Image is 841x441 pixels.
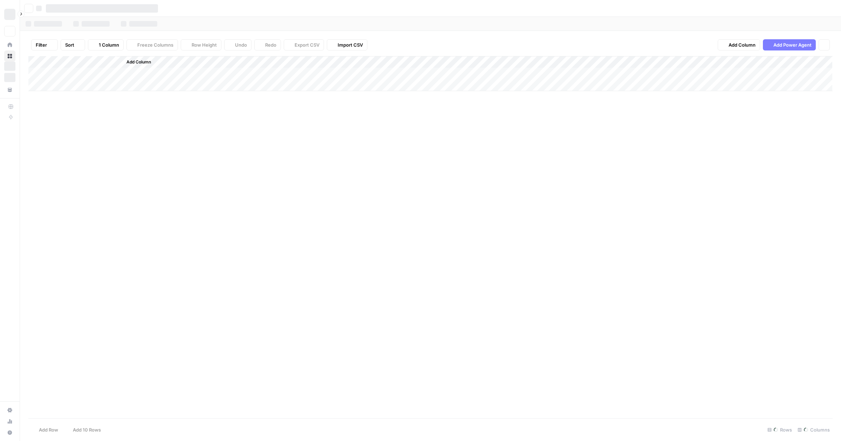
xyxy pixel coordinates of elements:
[4,50,15,62] a: Browse
[224,39,251,50] button: Undo
[62,424,105,435] button: Add 10 Rows
[718,39,760,50] button: Add Column
[36,41,47,48] span: Filter
[284,39,324,50] button: Export CSV
[4,39,15,50] a: Home
[31,39,58,50] button: Filter
[265,41,276,48] span: Redo
[126,59,151,65] span: Add Column
[235,41,247,48] span: Undo
[39,426,58,433] span: Add Row
[61,39,85,50] button: Sort
[295,41,319,48] span: Export CSV
[773,41,812,48] span: Add Power Agent
[28,424,62,435] button: Add Row
[729,41,756,48] span: Add Column
[338,41,363,48] span: Import CSV
[4,405,15,416] a: Settings
[117,57,154,67] button: Add Column
[137,41,173,48] span: Freeze Columns
[4,84,15,95] a: Your Data
[88,39,124,50] button: 1 Column
[4,427,15,438] button: Help + Support
[254,39,281,50] button: Redo
[795,424,833,435] div: Columns
[765,424,795,435] div: Rows
[763,39,816,50] button: Add Power Agent
[327,39,367,50] button: Import CSV
[4,416,15,427] a: Usage
[181,39,221,50] button: Row Height
[126,39,178,50] button: Freeze Columns
[73,426,101,433] span: Add 10 Rows
[65,41,74,48] span: Sort
[192,41,217,48] span: Row Height
[99,41,119,48] span: 1 Column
